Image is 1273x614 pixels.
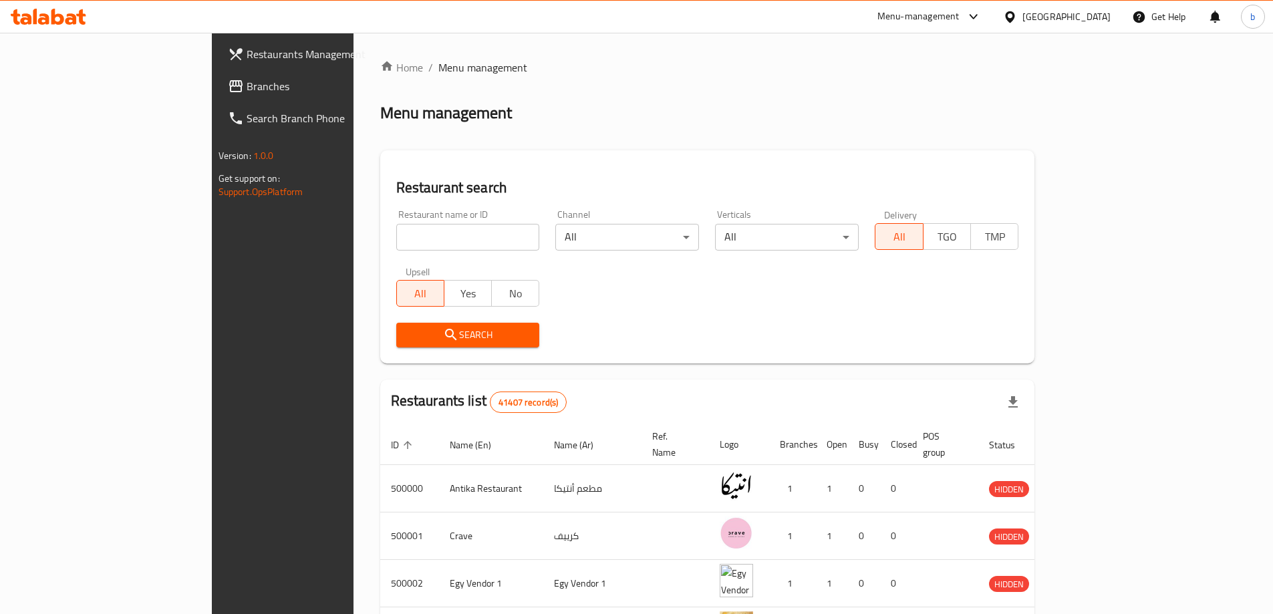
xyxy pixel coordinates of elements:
span: HIDDEN [989,577,1029,592]
span: All [402,284,439,303]
td: 0 [880,560,912,607]
a: Branches [217,70,424,102]
span: Status [989,437,1032,453]
span: 41407 record(s) [490,396,566,409]
td: 0 [848,512,880,560]
td: 1 [816,560,848,607]
h2: Restaurant search [396,178,1019,198]
td: 0 [880,465,912,512]
span: Name (Ar) [554,437,611,453]
span: HIDDEN [989,482,1029,497]
nav: breadcrumb [380,59,1035,75]
th: Open [816,424,848,465]
th: Branches [769,424,816,465]
img: Antika Restaurant [720,469,753,502]
span: Menu management [438,59,527,75]
button: All [396,280,444,307]
td: 1 [769,560,816,607]
div: HIDDEN [989,576,1029,592]
a: Support.OpsPlatform [219,183,303,200]
button: All [875,223,923,250]
td: Egy Vendor 1 [543,560,642,607]
span: Restaurants Management [247,46,414,62]
a: Restaurants Management [217,38,424,70]
div: Total records count [490,392,567,413]
div: Export file [997,386,1029,418]
th: Busy [848,424,880,465]
img: Egy Vendor 1 [720,564,753,597]
button: Search [396,323,540,347]
label: Delivery [884,210,917,219]
input: Search for restaurant name or ID.. [396,224,540,251]
span: No [497,284,534,303]
span: TMP [976,227,1013,247]
button: TGO [923,223,971,250]
span: HIDDEN [989,529,1029,545]
span: Version: [219,147,251,164]
img: Crave [720,516,753,550]
span: Search [407,327,529,343]
td: 0 [880,512,912,560]
td: كرييف [543,512,642,560]
div: [GEOGRAPHIC_DATA] [1022,9,1111,24]
span: All [881,227,917,247]
th: Closed [880,424,912,465]
span: b [1250,9,1255,24]
span: 1.0.0 [253,147,274,164]
td: مطعم أنتيكا [543,465,642,512]
label: Upsell [406,267,430,276]
span: Ref. Name [652,428,693,460]
a: Search Branch Phone [217,102,424,134]
td: 0 [848,560,880,607]
div: All [715,224,859,251]
span: Search Branch Phone [247,110,414,126]
td: 1 [816,465,848,512]
div: All [555,224,699,251]
h2: Restaurants list [391,391,567,413]
span: TGO [929,227,966,247]
div: HIDDEN [989,481,1029,497]
th: Logo [709,424,769,465]
div: Menu-management [877,9,960,25]
button: TMP [970,223,1018,250]
h2: Menu management [380,102,512,124]
span: Yes [450,284,486,303]
span: Branches [247,78,414,94]
td: Egy Vendor 1 [439,560,543,607]
td: Crave [439,512,543,560]
td: Antika Restaurant [439,465,543,512]
td: 0 [848,465,880,512]
li: / [428,59,433,75]
td: 1 [769,465,816,512]
span: ID [391,437,416,453]
span: Get support on: [219,170,280,187]
td: 1 [769,512,816,560]
td: 1 [816,512,848,560]
button: Yes [444,280,492,307]
span: Name (En) [450,437,509,453]
span: POS group [923,428,962,460]
button: No [491,280,539,307]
